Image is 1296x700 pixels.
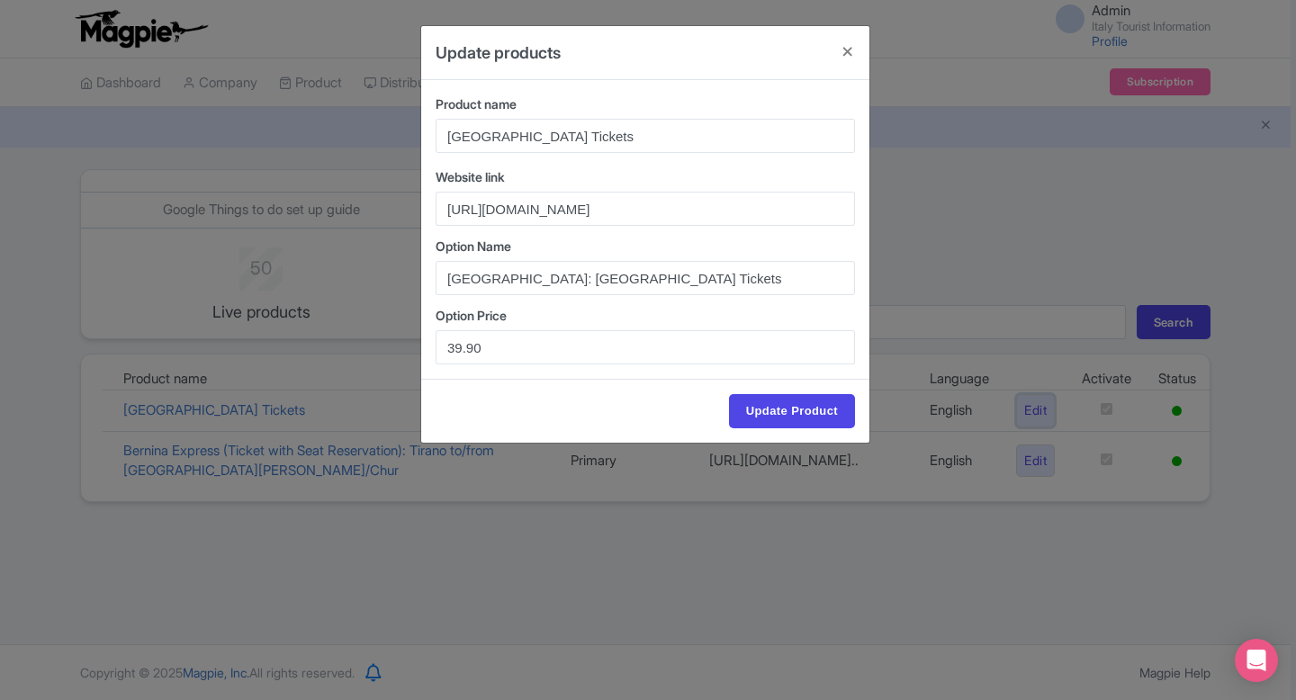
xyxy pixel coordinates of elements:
[1235,639,1278,682] div: Open Intercom Messenger
[436,169,505,184] span: Website link
[729,394,855,428] input: Update Product
[826,26,869,77] button: Close
[436,96,517,112] span: Product name
[436,119,855,153] input: Product name
[436,192,855,226] input: Website link
[436,238,511,254] span: Option Name
[436,261,855,295] input: Options name
[436,308,507,323] span: Option Price
[436,330,855,364] input: Options Price
[436,40,561,65] h4: Update products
